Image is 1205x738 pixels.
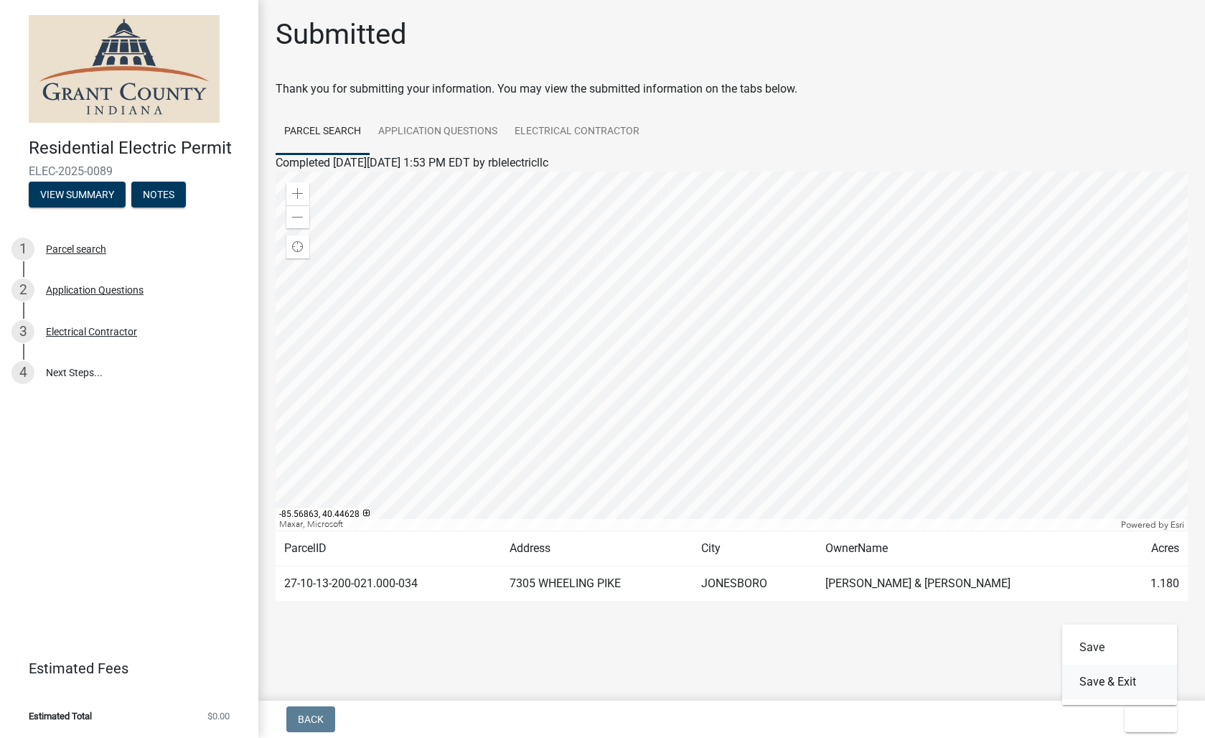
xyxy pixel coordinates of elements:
h4: Residential Electric Permit [29,138,247,159]
button: Save & Exit [1062,665,1177,699]
td: 1.180 [1119,566,1188,602]
td: Acres [1119,531,1188,566]
td: Address [501,531,693,566]
td: City [693,531,817,566]
span: Exit [1136,714,1157,725]
a: Electrical Contractor [506,109,648,155]
a: Estimated Fees [11,654,235,683]
button: Exit [1125,706,1177,732]
img: Grant County, Indiana [29,15,220,123]
td: 27-10-13-200-021.000-034 [276,566,501,602]
button: Save [1062,630,1177,665]
div: Thank you for submitting your information. You may view the submitted information on the tabs below. [276,80,1188,98]
div: Powered by [1117,519,1188,531]
span: Back [298,714,324,725]
h1: Submitted [276,17,407,52]
wm-modal-confirm: Summary [29,190,126,201]
td: [PERSON_NAME] & [PERSON_NAME] [817,566,1119,602]
span: Completed [DATE][DATE] 1:53 PM EDT by rblelectricllc [276,156,548,169]
div: Zoom out [286,205,309,228]
div: Application Questions [46,285,144,295]
span: $0.00 [207,711,230,721]
div: 4 [11,361,34,384]
td: 7305 WHEELING PIKE [501,566,693,602]
div: 2 [11,279,34,302]
button: View Summary [29,182,126,207]
div: Electrical Contractor [46,327,137,337]
a: Esri [1171,520,1184,530]
span: Estimated Total [29,711,92,721]
div: Find my location [286,235,309,258]
td: OwnerName [817,531,1119,566]
div: Exit [1062,625,1177,705]
div: Parcel search [46,244,106,254]
td: ParcelID [276,531,501,566]
span: ELEC-2025-0089 [29,164,230,178]
div: 3 [11,320,34,343]
a: Parcel search [276,109,370,155]
div: Maxar, Microsoft [276,519,1117,531]
div: 1 [11,238,34,261]
wm-modal-confirm: Notes [131,190,186,201]
div: Zoom in [286,182,309,205]
a: Application Questions [370,109,506,155]
button: Back [286,706,335,732]
button: Notes [131,182,186,207]
td: JONESBORO [693,566,817,602]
